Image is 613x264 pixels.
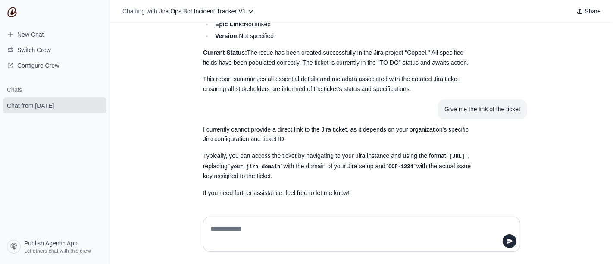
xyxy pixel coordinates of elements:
p: This report summarizes all essential details and metadata associated with the created Jira ticket... [203,74,479,94]
p: If you need further assistance, feel free to let me know! [203,188,479,198]
li: Not specified [213,31,479,41]
p: I currently cannot provide a direct link to the Jira ticket, as it depends on your organization's... [203,125,479,145]
span: New Chat [17,30,44,39]
p: Typically, you can access the ticket by navigating to your Jira instance and using the format , r... [203,151,479,181]
button: Share [573,5,604,17]
img: CrewAI Logo [7,7,17,17]
button: Chatting with Jira Ops Bot Incident Tracker V1 [119,5,258,17]
a: Chat from [DATE] [3,97,106,113]
code: COP-1234 [385,164,416,170]
span: Chat from [DATE] [7,101,54,110]
span: Configure Crew [17,61,59,70]
strong: Epic Link: [215,21,244,28]
a: Configure Crew [3,59,106,72]
p: The issue has been created successfully in the Jira project "Coppel." All specified fields have b... [203,48,479,68]
li: Not linked [213,19,479,29]
code: your_jira_domain [228,164,284,170]
section: User message [438,99,527,119]
code: [URL] [446,154,468,160]
span: Share [585,7,601,16]
span: Switch Crew [17,46,51,54]
strong: Current Status: [203,49,247,56]
section: Response [196,119,486,203]
a: New Chat [3,28,106,41]
span: Jira Ops Bot Incident Tracker V1 [159,8,246,15]
span: Chatting with [122,7,157,16]
span: Let others chat with this crew [24,248,91,255]
span: Publish Agentic App [24,239,78,248]
a: Publish Agentic App Let others chat with this crew [3,236,106,257]
div: Give me the link of the ticket [444,104,520,114]
strong: Version: [215,32,239,39]
button: Switch Crew [3,43,106,57]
